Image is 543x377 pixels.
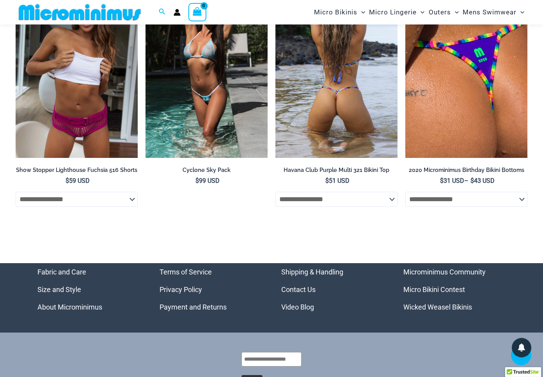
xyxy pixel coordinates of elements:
[440,177,464,184] bdi: 31 USD
[281,268,343,276] a: Shipping & Handling
[160,268,212,276] a: Terms of Service
[281,285,316,294] a: Contact Us
[403,268,486,276] a: Microminimus Community
[516,2,524,22] span: Menu Toggle
[281,303,314,311] a: Video Blog
[470,177,474,184] span: $
[325,177,350,184] bdi: 51 USD
[314,2,357,22] span: Micro Bikinis
[461,2,526,22] a: Mens SwimwearMenu ToggleMenu Toggle
[37,285,81,294] a: Size and Style
[16,166,138,177] a: Show Stopper Lighthouse Fuchsia 516 Shorts
[367,2,426,22] a: Micro LingerieMenu ToggleMenu Toggle
[146,166,268,174] h2: Cyclone Sky Pack
[275,166,397,174] h2: Havana Club Purple Multi 321 Bikini Top
[195,177,220,184] bdi: 99 USD
[16,4,144,21] img: MM SHOP LOGO FLAT
[146,166,268,177] a: Cyclone Sky Pack
[160,285,202,294] a: Privacy Policy
[37,268,86,276] a: Fabric and Care
[451,2,459,22] span: Menu Toggle
[37,263,140,316] nav: Menu
[195,177,199,184] span: $
[160,263,262,316] aside: Footer Widget 2
[160,303,227,311] a: Payment and Returns
[160,263,262,316] nav: Menu
[281,263,384,316] aside: Footer Widget 3
[159,7,166,17] a: Search icon link
[429,2,451,22] span: Outers
[405,177,527,185] span: –
[16,166,138,174] h2: Show Stopper Lighthouse Fuchsia 516 Shorts
[405,166,527,177] a: 2020 Microminimus Birthday Bikini Bottoms
[281,263,384,316] nav: Menu
[66,177,90,184] bdi: 59 USD
[369,2,417,22] span: Micro Lingerie
[427,2,461,22] a: OutersMenu ToggleMenu Toggle
[470,177,495,184] bdi: 43 USD
[275,166,397,177] a: Havana Club Purple Multi 321 Bikini Top
[37,263,140,316] aside: Footer Widget 1
[403,285,465,294] a: Micro Bikini Contest
[311,1,527,23] nav: Site Navigation
[403,263,506,316] aside: Footer Widget 4
[405,166,527,174] h2: 2020 Microminimus Birthday Bikini Bottoms
[325,177,329,184] span: $
[403,263,506,316] nav: Menu
[174,9,181,16] a: Account icon link
[440,177,444,184] span: $
[66,177,69,184] span: $
[417,2,424,22] span: Menu Toggle
[463,2,516,22] span: Mens Swimwear
[188,3,206,21] a: View Shopping Cart, empty
[312,2,367,22] a: Micro BikinisMenu ToggleMenu Toggle
[357,2,365,22] span: Menu Toggle
[37,303,102,311] a: About Microminimus
[403,303,472,311] a: Wicked Weasel Bikinis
